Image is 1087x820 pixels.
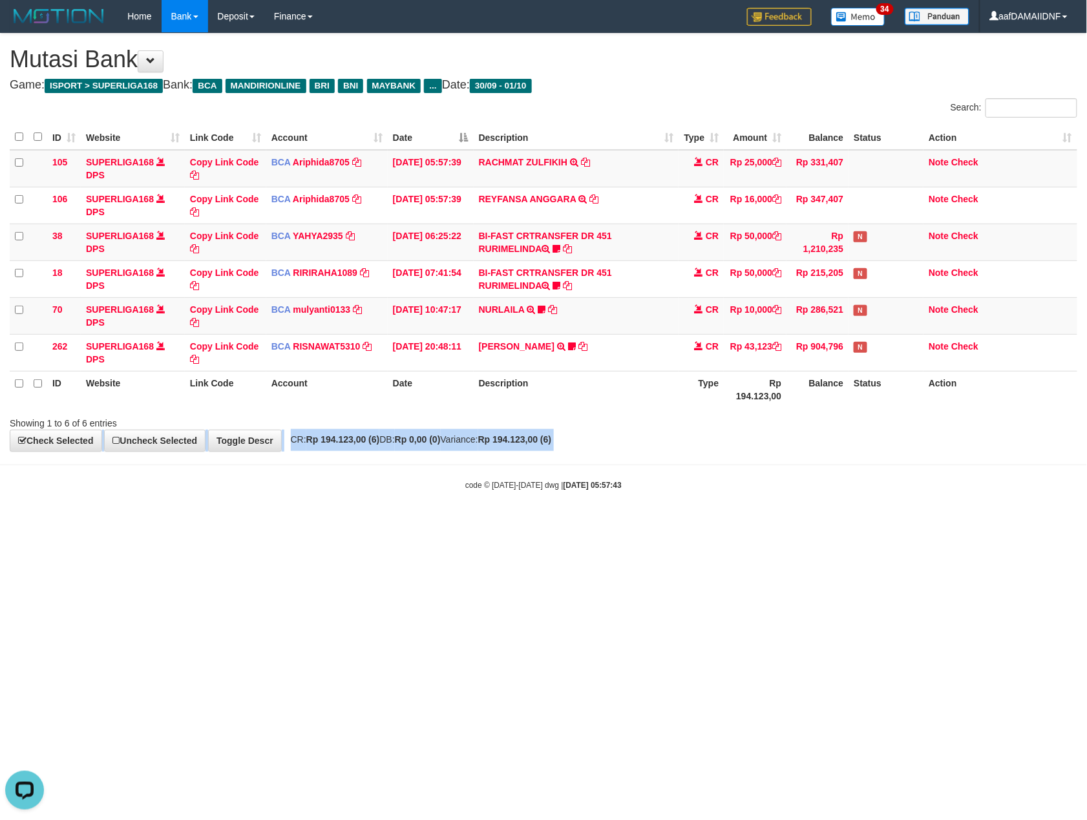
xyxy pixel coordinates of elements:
a: SUPERLIGA168 [86,304,154,315]
th: Status [849,125,923,150]
a: Copy Link Code [190,194,259,217]
a: Copy Link Code [190,341,259,364]
th: Rp 194.123,00 [724,371,786,408]
a: Check [951,157,978,167]
td: Rp 10,000 [724,297,786,334]
img: MOTION_logo.png [10,6,108,26]
a: [PERSON_NAME] [479,341,554,352]
span: 38 [52,231,63,241]
span: Has Note [854,268,867,279]
img: Feedback.jpg [747,8,812,26]
label: Search: [951,98,1077,118]
th: ID [47,371,81,408]
a: Toggle Descr [208,430,282,452]
span: 70 [52,304,63,315]
a: Note [929,268,949,278]
a: Ariphida8705 [293,157,350,167]
a: Copy REYFANSA ANGGARA to clipboard [589,194,598,204]
td: BI-FAST CRTRANSFER DR 451 RURIMELINDA [474,260,679,297]
th: Action [923,371,1077,408]
td: Rp 50,000 [724,260,786,297]
a: Copy NURLAILA to clipboard [548,304,557,315]
a: SUPERLIGA168 [86,194,154,204]
span: Has Note [854,305,867,316]
a: Copy Rp 10,000 to clipboard [772,304,781,315]
th: Link Code: activate to sort column ascending [185,125,266,150]
a: REYFANSA ANGGARA [479,194,576,204]
a: RIRIRAHA1089 [293,268,358,278]
a: Check [951,304,978,315]
td: Rp 25,000 [724,150,786,187]
td: Rp 347,407 [786,187,849,224]
a: Copy RISNAWAT5310 to clipboard [363,341,372,352]
span: BCA [271,231,291,241]
h4: Game: Bank: Date: [10,79,1077,92]
a: Copy mulyanti0133 to clipboard [353,304,362,315]
a: Copy Rp 50,000 to clipboard [772,268,781,278]
td: BI-FAST CRTRANSFER DR 451 RURIMELINDA [474,224,679,260]
a: Check [951,194,978,204]
span: Has Note [854,231,867,242]
td: Rp 50,000 [724,224,786,260]
span: BCA [271,157,291,167]
span: BNI [338,79,363,93]
a: mulyanti0133 [293,304,351,315]
a: Copy RACHMAT ZULFIKIH to clipboard [581,157,590,167]
th: Description: activate to sort column ascending [474,125,679,150]
a: Copy Link Code [190,157,259,180]
span: 106 [52,194,67,204]
a: Copy Link Code [190,231,259,254]
a: SUPERLIGA168 [86,341,154,352]
td: [DATE] 20:48:11 [388,334,474,371]
a: Uncheck Selected [104,430,206,452]
a: Copy Ariphida8705 to clipboard [352,194,361,204]
div: Showing 1 to 6 of 6 entries [10,412,443,430]
a: Copy Rp 50,000 to clipboard [772,231,781,241]
td: DPS [81,334,185,371]
a: Copy Link Code [190,304,259,328]
th: Website: activate to sort column ascending [81,125,185,150]
td: [DATE] 07:41:54 [388,260,474,297]
td: Rp 215,205 [786,260,849,297]
a: Check [951,231,978,241]
td: [DATE] 06:25:22 [388,224,474,260]
th: Account: activate to sort column ascending [266,125,388,150]
td: [DATE] 05:57:39 [388,187,474,224]
strong: Rp 0,00 (0) [395,434,441,445]
a: RACHMAT ZULFIKIH [479,157,567,167]
td: Rp 331,407 [786,150,849,187]
th: Account [266,371,388,408]
span: 262 [52,341,67,352]
a: Copy Rp 16,000 to clipboard [772,194,781,204]
th: Amount: activate to sort column ascending [724,125,786,150]
span: CR [706,268,719,278]
a: Note [929,231,949,241]
th: Date: activate to sort column descending [388,125,474,150]
span: 34 [876,3,894,15]
span: BCA [271,304,291,315]
span: MANDIRIONLINE [226,79,306,93]
a: Copy RIRIRAHA1089 to clipboard [360,268,369,278]
span: CR [706,304,719,315]
td: DPS [81,297,185,334]
td: Rp 1,210,235 [786,224,849,260]
img: Button%20Memo.svg [831,8,885,26]
th: Balance [786,125,849,150]
span: Has Note [854,342,867,353]
th: Website [81,371,185,408]
td: [DATE] 10:47:17 [388,297,474,334]
td: Rp 286,521 [786,297,849,334]
a: Copy BI-FAST CRTRANSFER DR 451 RURIMELINDA to clipboard [564,244,573,254]
strong: Rp 194.123,00 (6) [478,434,552,445]
a: Copy Link Code [190,268,259,291]
th: ID: activate to sort column ascending [47,125,81,150]
th: Action: activate to sort column ascending [923,125,1077,150]
span: CR [706,194,719,204]
strong: [DATE] 05:57:43 [564,481,622,490]
td: Rp 904,796 [786,334,849,371]
th: Type [679,371,724,408]
h1: Mutasi Bank [10,47,1077,72]
button: Open LiveChat chat widget [5,5,44,44]
span: ISPORT > SUPERLIGA168 [45,79,163,93]
a: Check [951,341,978,352]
